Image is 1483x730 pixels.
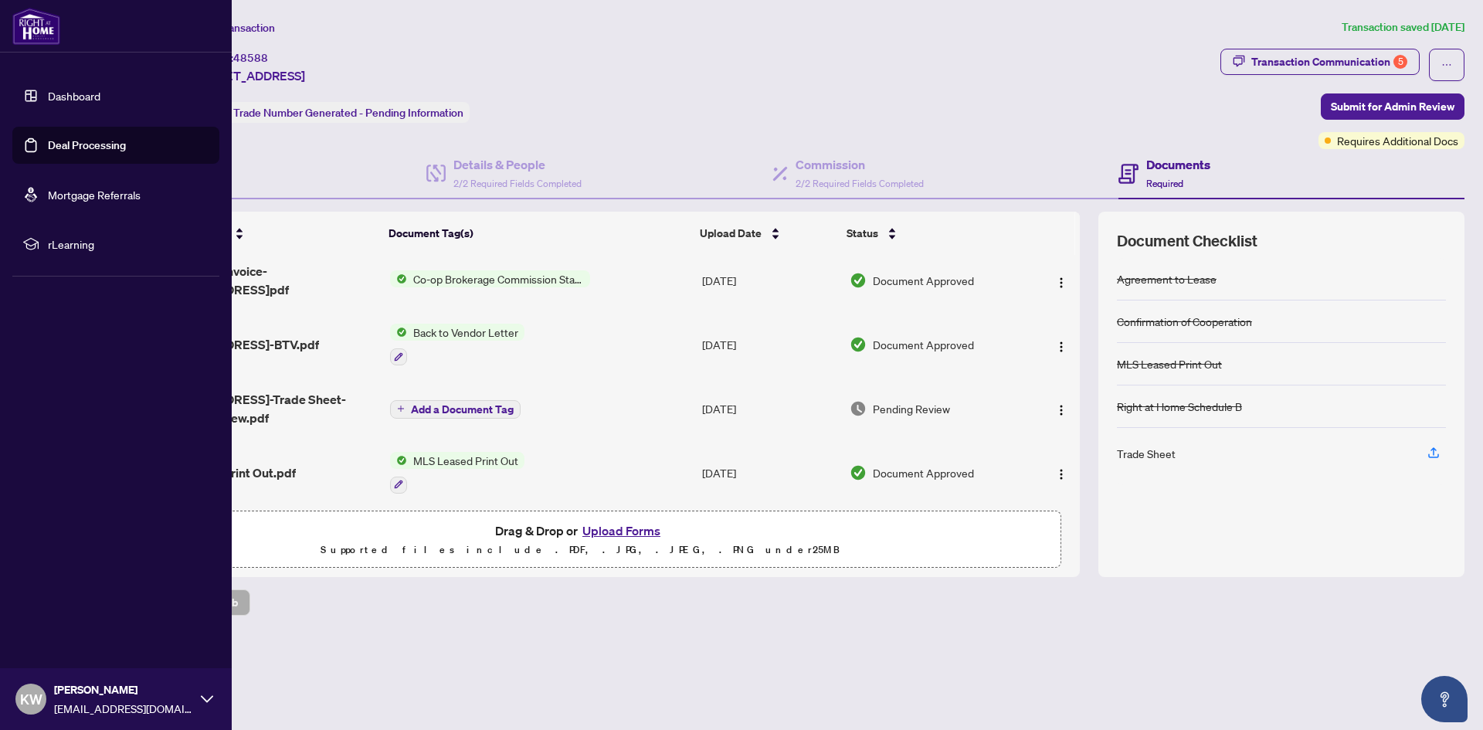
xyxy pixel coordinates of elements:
[850,464,867,481] img: Document Status
[151,262,378,299] span: Commission Invoice- [STREET_ADDRESS]pdf
[54,681,193,698] span: [PERSON_NAME]
[233,51,268,65] span: 48588
[850,400,867,417] img: Document Status
[578,521,665,541] button: Upload Forms
[1251,49,1407,74] div: Transaction Communication
[453,178,582,189] span: 2/2 Required Fields Completed
[694,212,840,255] th: Upload Date
[151,335,319,354] span: [STREET_ADDRESS]-BTV.pdf
[192,21,275,35] span: View Transaction
[796,155,924,174] h4: Commission
[696,440,843,506] td: [DATE]
[390,399,521,419] button: Add a Document Tag
[847,225,878,242] span: Status
[390,400,521,419] button: Add a Document Tag
[1055,404,1067,416] img: Logo
[1117,355,1222,372] div: MLS Leased Print Out
[1117,398,1242,415] div: Right at Home Schedule B
[1321,93,1464,120] button: Submit for Admin Review
[696,311,843,378] td: [DATE]
[192,102,470,123] div: Status:
[48,138,126,152] a: Deal Processing
[873,464,974,481] span: Document Approved
[1049,332,1074,357] button: Logo
[390,270,590,287] button: Status IconCo-op Brokerage Commission Statement
[48,89,100,103] a: Dashboard
[1146,178,1183,189] span: Required
[1055,341,1067,353] img: Logo
[407,324,524,341] span: Back to Vendor Letter
[873,272,974,289] span: Document Approved
[1342,19,1464,36] article: Transaction saved [DATE]
[407,452,524,469] span: MLS Leased Print Out
[1055,277,1067,289] img: Logo
[873,400,950,417] span: Pending Review
[1117,445,1176,462] div: Trade Sheet
[192,66,305,85] span: [STREET_ADDRESS]
[382,212,694,255] th: Document Tag(s)
[873,336,974,353] span: Document Approved
[390,270,407,287] img: Status Icon
[233,106,463,120] span: Trade Number Generated - Pending Information
[1441,59,1452,70] span: ellipsis
[1146,155,1210,174] h4: Documents
[390,324,407,341] img: Status Icon
[1337,132,1458,149] span: Requires Additional Docs
[696,378,843,440] td: [DATE]
[411,404,514,415] span: Add a Document Tag
[100,511,1060,569] span: Drag & Drop orUpload FormsSupported files include .PDF, .JPG, .JPEG, .PNG under25MB
[48,188,141,202] a: Mortgage Referrals
[696,250,843,311] td: [DATE]
[390,452,407,469] img: Status Icon
[109,541,1051,559] p: Supported files include .PDF, .JPG, .JPEG, .PNG under 25 MB
[1117,230,1257,252] span: Document Checklist
[397,405,405,413] span: plus
[390,452,524,494] button: Status IconMLS Leased Print Out
[1117,270,1217,287] div: Agreement to Lease
[151,390,378,427] span: [STREET_ADDRESS]-Trade Sheet-Ksenia to Review.pdf
[850,272,867,289] img: Document Status
[390,324,524,365] button: Status IconBack to Vendor Letter
[145,212,383,255] th: (10) File Name
[1331,94,1454,119] span: Submit for Admin Review
[1393,55,1407,69] div: 5
[12,8,60,45] img: logo
[453,155,582,174] h4: Details & People
[1049,460,1074,485] button: Logo
[840,212,1023,255] th: Status
[700,225,762,242] span: Upload Date
[1421,676,1468,722] button: Open asap
[54,700,193,717] span: [EMAIL_ADDRESS][DOMAIN_NAME]
[407,270,590,287] span: Co-op Brokerage Commission Statement
[48,236,209,253] span: rLearning
[20,688,42,710] span: KW
[495,521,665,541] span: Drag & Drop or
[1049,268,1074,293] button: Logo
[1055,468,1067,480] img: Logo
[796,178,924,189] span: 2/2 Required Fields Completed
[1049,396,1074,421] button: Logo
[1117,313,1252,330] div: Confirmation of Cooperation
[850,336,867,353] img: Document Status
[1220,49,1420,75] button: Transaction Communication5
